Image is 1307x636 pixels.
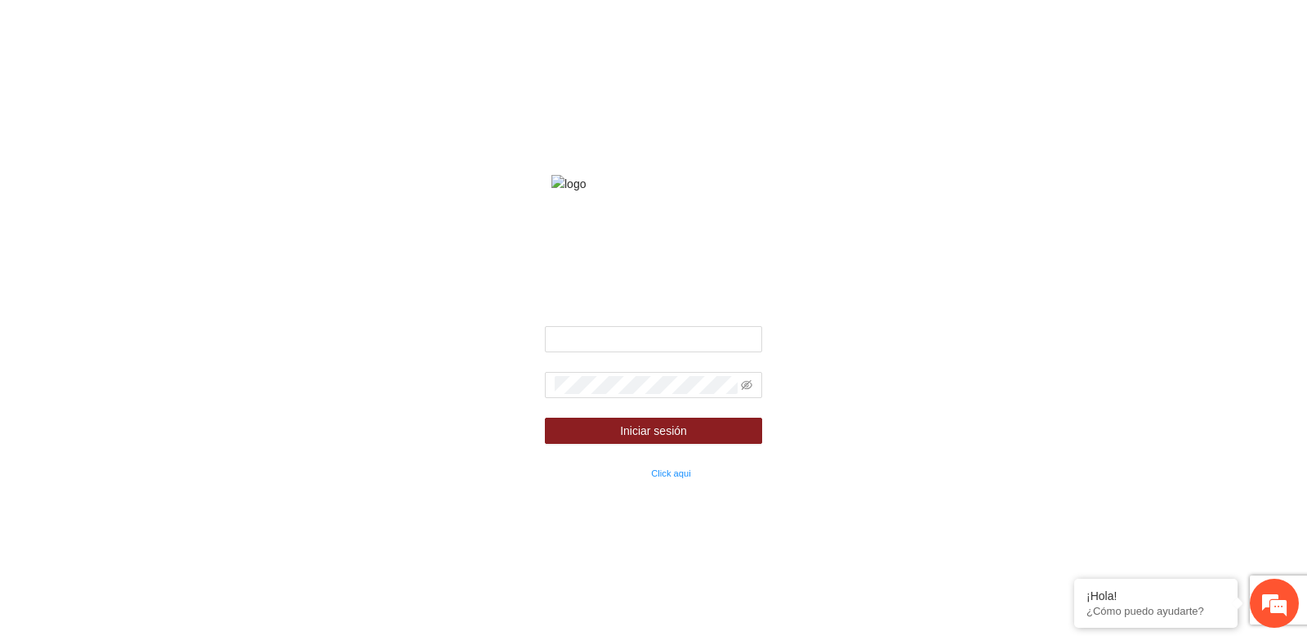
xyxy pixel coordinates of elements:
[545,468,691,478] small: ¿Olvidaste tu contraseña?
[522,216,784,283] strong: Fondo de financiamiento de proyectos para la prevención y fortalecimiento de instituciones de seg...
[741,379,752,391] span: eye-invisible
[545,418,763,444] button: Iniciar sesión
[651,468,691,478] a: Click aqui
[620,422,687,440] span: Iniciar sesión
[1086,605,1225,617] p: ¿Cómo puedo ayudarte?
[622,299,684,312] strong: Bienvenido
[551,175,756,193] img: logo
[1086,589,1225,602] div: ¡Hola!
